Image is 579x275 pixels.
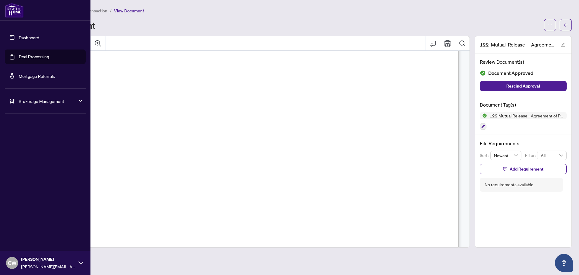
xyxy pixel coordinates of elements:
[8,259,17,267] span: CW
[21,263,75,270] span: [PERSON_NAME][EMAIL_ADDRESS][DOMAIN_NAME]
[480,164,567,174] button: Add Requirement
[541,151,563,160] span: All
[561,43,565,47] span: edit
[525,152,537,159] p: Filter:
[555,254,573,272] button: Open asap
[19,54,49,59] a: Deal Processing
[75,8,107,14] span: View Transaction
[480,70,486,76] img: Document Status
[488,69,533,77] span: Document Approved
[110,7,112,14] li: /
[21,256,75,263] span: [PERSON_NAME]
[5,3,24,18] img: logo
[19,73,55,79] a: Mortgage Referrals
[480,58,567,66] h4: Review Document(s)
[19,35,39,40] a: Dashboard
[480,152,490,159] p: Sort:
[548,23,552,27] span: ellipsis
[564,23,568,27] span: arrow-left
[19,98,81,104] span: Brokerage Management
[485,181,533,188] div: No requirements available
[480,112,487,119] img: Status Icon
[480,101,567,108] h4: Document Tag(s)
[480,81,567,91] button: Rescind Approval
[114,8,144,14] span: View Document
[510,164,543,174] span: Add Requirement
[494,151,518,160] span: Newest
[487,114,567,118] span: 122 Mutual Release - Agreement of Purchase and Sale
[480,41,555,48] span: 122_Mutual_Release_-_Agreement_of_Purchase_and_Sale_-_PropTx-OREA__1___1_ 1 EXECUTED.pdf
[506,81,540,91] span: Rescind Approval
[480,140,567,147] h4: File Requirements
